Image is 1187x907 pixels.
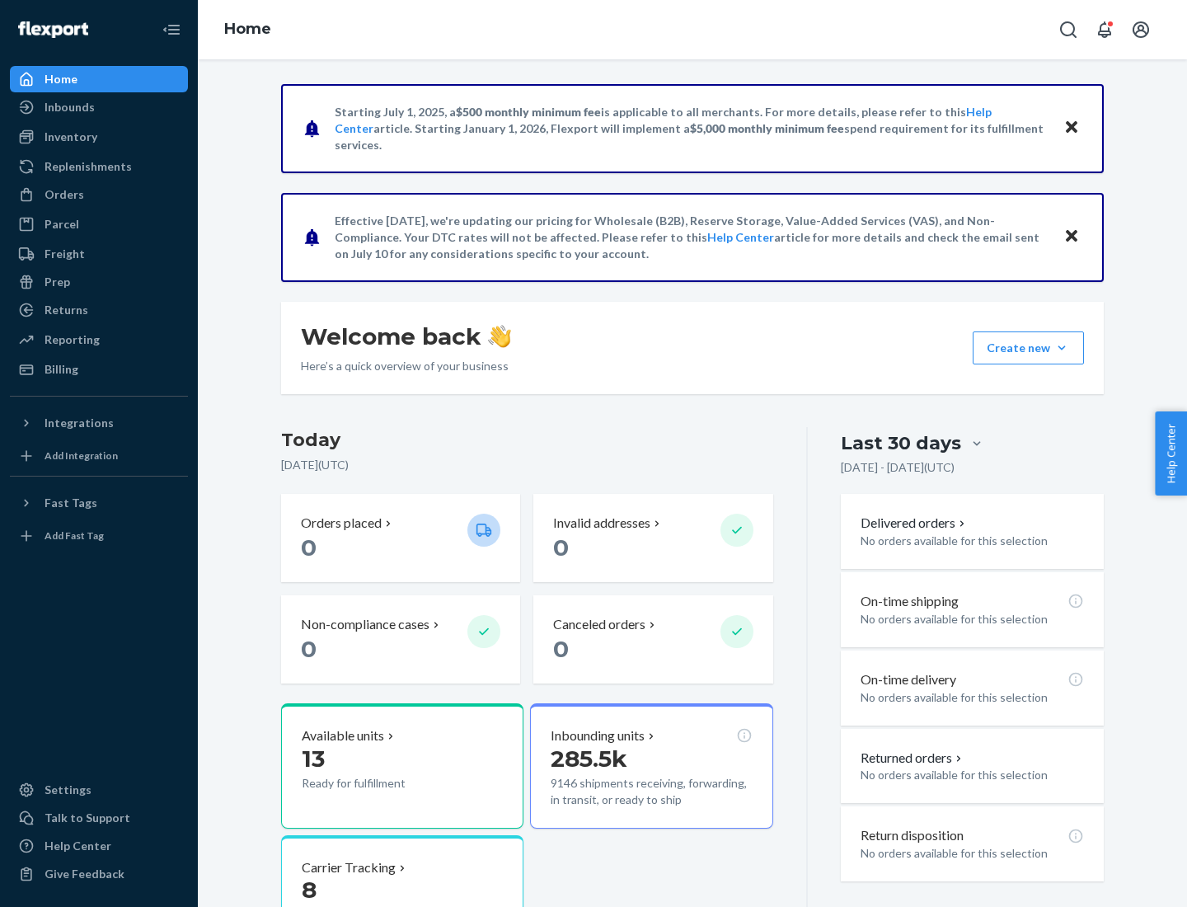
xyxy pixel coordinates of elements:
[10,356,188,383] a: Billing
[10,861,188,887] button: Give Feedback
[10,153,188,180] a: Replenishments
[45,782,91,798] div: Settings
[301,358,511,374] p: Here’s a quick overview of your business
[1061,116,1082,140] button: Close
[18,21,88,38] img: Flexport logo
[335,104,1048,153] p: Starting July 1, 2025, a is applicable to all merchants. For more details, please refer to this a...
[551,745,627,773] span: 285.5k
[10,410,188,436] button: Integrations
[861,611,1084,627] p: No orders available for this selection
[1052,13,1085,46] button: Open Search Box
[488,325,511,348] img: hand-wave emoji
[707,230,774,244] a: Help Center
[10,490,188,516] button: Fast Tags
[861,767,1084,783] p: No orders available for this selection
[281,427,773,453] h3: Today
[10,269,188,295] a: Prep
[301,635,317,663] span: 0
[690,121,844,135] span: $5,000 monthly minimum fee
[302,745,325,773] span: 13
[45,529,104,543] div: Add Fast Tag
[841,430,961,456] div: Last 30 days
[45,331,100,348] div: Reporting
[301,533,317,562] span: 0
[45,361,78,378] div: Billing
[301,514,382,533] p: Orders placed
[45,274,70,290] div: Prep
[10,297,188,323] a: Returns
[456,105,601,119] span: $500 monthly minimum fee
[10,805,188,831] a: Talk to Support
[45,866,124,882] div: Give Feedback
[553,615,645,634] p: Canceled orders
[861,826,964,845] p: Return disposition
[841,459,955,476] p: [DATE] - [DATE] ( UTC )
[553,514,650,533] p: Invalid addresses
[10,523,188,549] a: Add Fast Tag
[155,13,188,46] button: Close Navigation
[281,457,773,473] p: [DATE] ( UTC )
[45,495,97,511] div: Fast Tags
[551,775,752,808] p: 9146 shipments receiving, forwarding, in transit, or ready to ship
[301,615,429,634] p: Non-compliance cases
[45,449,118,463] div: Add Integration
[861,533,1084,549] p: No orders available for this selection
[1155,411,1187,496] button: Help Center
[45,99,95,115] div: Inbounds
[45,216,79,233] div: Parcel
[533,595,772,684] button: Canceled orders 0
[10,241,188,267] a: Freight
[302,775,454,792] p: Ready for fulfillment
[10,124,188,150] a: Inventory
[533,494,772,582] button: Invalid addresses 0
[45,415,114,431] div: Integrations
[10,181,188,208] a: Orders
[10,66,188,92] a: Home
[45,158,132,175] div: Replenishments
[45,186,84,203] div: Orders
[302,858,396,877] p: Carrier Tracking
[281,703,523,829] button: Available units13Ready for fulfillment
[10,211,188,237] a: Parcel
[281,595,520,684] button: Non-compliance cases 0
[335,213,1048,262] p: Effective [DATE], we're updating our pricing for Wholesale (B2B), Reserve Storage, Value-Added Se...
[861,670,956,689] p: On-time delivery
[551,726,645,745] p: Inbounding units
[302,726,384,745] p: Available units
[281,494,520,582] button: Orders placed 0
[861,689,1084,706] p: No orders available for this selection
[45,129,97,145] div: Inventory
[553,635,569,663] span: 0
[45,246,85,262] div: Freight
[10,833,188,859] a: Help Center
[973,331,1084,364] button: Create new
[302,876,317,904] span: 8
[1124,13,1157,46] button: Open account menu
[1088,13,1121,46] button: Open notifications
[861,514,969,533] button: Delivered orders
[10,777,188,803] a: Settings
[10,94,188,120] a: Inbounds
[10,327,188,353] a: Reporting
[861,592,959,611] p: On-time shipping
[861,749,965,768] button: Returned orders
[45,838,111,854] div: Help Center
[301,322,511,351] h1: Welcome back
[553,533,569,562] span: 0
[530,703,772,829] button: Inbounding units285.5k9146 shipments receiving, forwarding, in transit, or ready to ship
[45,71,77,87] div: Home
[1061,225,1082,249] button: Close
[211,6,284,54] ol: breadcrumbs
[861,845,1084,862] p: No orders available for this selection
[224,20,271,38] a: Home
[45,810,130,826] div: Talk to Support
[45,302,88,318] div: Returns
[10,443,188,469] a: Add Integration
